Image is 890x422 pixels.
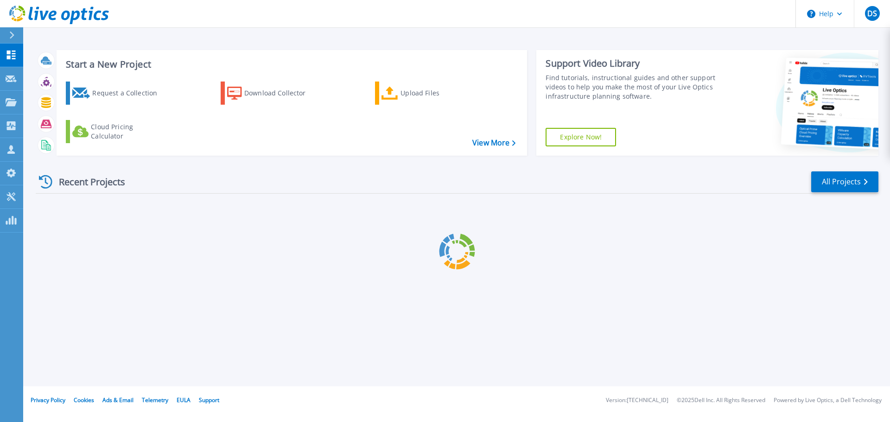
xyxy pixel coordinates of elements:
a: Download Collector [221,82,324,105]
a: Request a Collection [66,82,169,105]
div: Recent Projects [36,170,138,193]
div: Cloud Pricing Calculator [91,122,165,141]
a: All Projects [811,171,878,192]
div: Support Video Library [546,57,720,69]
a: EULA [177,396,191,404]
a: Cookies [74,396,94,404]
a: Privacy Policy [31,396,65,404]
span: DS [867,10,877,17]
h3: Start a New Project [66,59,515,69]
div: Request a Collection [92,84,166,102]
li: Powered by Live Optics, a Dell Technology [774,397,882,403]
a: Support [199,396,219,404]
a: Cloud Pricing Calculator [66,120,169,143]
li: Version: [TECHNICAL_ID] [606,397,668,403]
div: Upload Files [400,84,475,102]
a: View More [472,139,515,147]
div: Download Collector [244,84,318,102]
li: © 2025 Dell Inc. All Rights Reserved [677,397,765,403]
a: Upload Files [375,82,478,105]
div: Find tutorials, instructional guides and other support videos to help you make the most of your L... [546,73,720,101]
a: Telemetry [142,396,168,404]
a: Explore Now! [546,128,616,146]
a: Ads & Email [102,396,133,404]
